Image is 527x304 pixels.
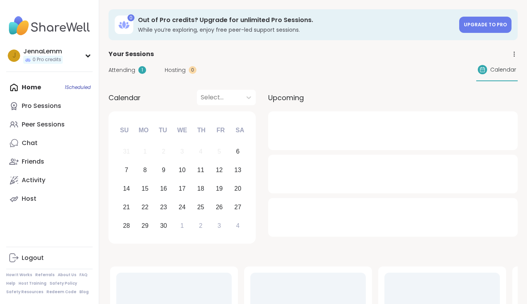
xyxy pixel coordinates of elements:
[141,202,148,212] div: 22
[118,143,135,160] div: Not available Sunday, August 31st, 2025
[143,146,147,157] div: 1
[216,165,223,175] div: 12
[197,183,204,194] div: 18
[22,254,44,262] div: Logout
[125,165,128,175] div: 7
[490,66,516,74] span: Calendar
[123,146,130,157] div: 31
[35,272,55,278] a: Referrals
[137,217,153,234] div: Choose Monday, September 29th, 2025
[22,102,61,110] div: Pro Sessions
[22,195,36,203] div: Host
[231,122,248,139] div: Sa
[217,220,221,231] div: 3
[174,122,191,139] div: We
[155,162,172,179] div: Choose Tuesday, September 9th, 2025
[268,92,304,103] span: Upcoming
[174,162,191,179] div: Choose Wednesday, September 10th, 2025
[162,165,165,175] div: 9
[137,143,153,160] div: Not available Monday, September 1st, 2025
[141,220,148,231] div: 29
[33,56,61,63] span: 0 Pro credits
[6,289,43,295] a: Safety Resources
[234,183,241,194] div: 20
[46,289,76,295] a: Redeem Code
[216,183,223,194] div: 19
[6,134,93,152] a: Chat
[193,199,209,215] div: Choose Thursday, September 25th, 2025
[193,162,209,179] div: Choose Thursday, September 11th, 2025
[459,17,511,33] a: Upgrade to Pro
[181,146,184,157] div: 3
[135,122,152,139] div: Mo
[155,199,172,215] div: Choose Tuesday, September 23rd, 2025
[181,220,184,231] div: 1
[155,143,172,160] div: Not available Tuesday, September 2nd, 2025
[116,122,133,139] div: Su
[118,181,135,197] div: Choose Sunday, September 14th, 2025
[108,92,141,103] span: Calendar
[234,202,241,212] div: 27
[197,165,204,175] div: 11
[58,272,76,278] a: About Us
[137,162,153,179] div: Choose Monday, September 8th, 2025
[22,120,65,129] div: Peer Sessions
[160,202,167,212] div: 23
[50,281,77,286] a: Safety Policy
[6,190,93,208] a: Host
[212,122,229,139] div: Fr
[138,66,146,74] div: 1
[193,181,209,197] div: Choose Thursday, September 18th, 2025
[174,181,191,197] div: Choose Wednesday, September 17th, 2025
[143,165,147,175] div: 8
[211,199,227,215] div: Choose Friday, September 26th, 2025
[23,47,63,56] div: JennaLemm
[6,97,93,115] a: Pro Sessions
[22,176,45,184] div: Activity
[160,183,167,194] div: 16
[211,143,227,160] div: Not available Friday, September 5th, 2025
[229,199,246,215] div: Choose Saturday, September 27th, 2025
[229,217,246,234] div: Choose Saturday, October 4th, 2025
[234,165,241,175] div: 13
[174,199,191,215] div: Choose Wednesday, September 24th, 2025
[155,181,172,197] div: Choose Tuesday, September 16th, 2025
[138,16,455,24] h3: Out of Pro credits? Upgrade for unlimited Pro Sessions.
[174,143,191,160] div: Not available Wednesday, September 3rd, 2025
[211,217,227,234] div: Choose Friday, October 3rd, 2025
[179,165,186,175] div: 10
[193,143,209,160] div: Not available Thursday, September 4th, 2025
[179,183,186,194] div: 17
[118,217,135,234] div: Choose Sunday, September 28th, 2025
[108,66,135,74] span: Attending
[6,281,15,286] a: Help
[6,12,93,39] img: ShareWell Nav Logo
[155,217,172,234] div: Choose Tuesday, September 30th, 2025
[123,220,130,231] div: 28
[162,146,165,157] div: 2
[6,272,32,278] a: How It Works
[217,146,221,157] div: 5
[229,162,246,179] div: Choose Saturday, September 13th, 2025
[211,181,227,197] div: Choose Friday, September 19th, 2025
[79,272,88,278] a: FAQ
[165,66,186,74] span: Hosting
[22,139,38,147] div: Chat
[216,202,223,212] div: 26
[118,199,135,215] div: Choose Sunday, September 21st, 2025
[211,162,227,179] div: Choose Friday, September 12th, 2025
[179,202,186,212] div: 24
[123,202,130,212] div: 21
[123,183,130,194] div: 14
[193,122,210,139] div: Th
[174,217,191,234] div: Choose Wednesday, October 1st, 2025
[154,122,171,139] div: Tu
[236,220,239,231] div: 4
[193,217,209,234] div: Choose Thursday, October 2nd, 2025
[199,146,202,157] div: 4
[127,14,134,21] div: 0
[137,181,153,197] div: Choose Monday, September 15th, 2025
[6,152,93,171] a: Friends
[79,289,89,295] a: Blog
[464,21,507,28] span: Upgrade to Pro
